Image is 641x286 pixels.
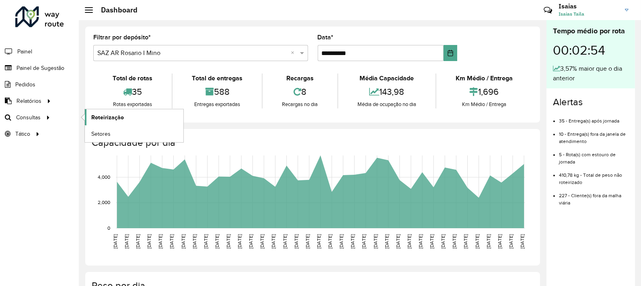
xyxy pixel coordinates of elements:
[85,109,183,125] a: Roteirização
[373,234,378,249] text: [DATE]
[340,74,433,83] div: Média Capacidade
[291,48,298,58] span: Clear all
[395,234,401,249] text: [DATE]
[553,37,629,64] div: 00:02:54
[98,174,110,180] text: 4,000
[192,234,197,249] text: [DATE]
[146,234,152,249] text: [DATE]
[452,234,457,249] text: [DATE]
[92,137,532,149] h4: Capacidade por dia
[95,83,170,100] div: 35
[559,165,629,186] li: 410,78 kg - Total de peso não roteirizado
[91,130,111,138] span: Setores
[175,83,260,100] div: 588
[559,186,629,206] li: 227 - Cliente(s) fora da malha viária
[85,126,183,142] a: Setores
[444,45,457,61] button: Choose Date
[316,234,321,249] text: [DATE]
[553,96,629,108] h4: Alertas
[305,234,310,249] text: [DATE]
[214,234,220,249] text: [DATE]
[265,83,335,100] div: 8
[440,234,446,249] text: [DATE]
[98,200,110,205] text: 2,000
[93,33,151,42] label: Filtrar por depósito
[294,234,299,249] text: [DATE]
[497,234,502,249] text: [DATE]
[559,10,619,18] span: Isaias Taila
[265,74,335,83] div: Recargas
[553,26,629,37] div: Tempo médio por rota
[407,234,412,249] text: [DATE]
[327,234,333,249] text: [DATE]
[429,234,434,249] text: [DATE]
[350,234,355,249] text: [DATE]
[438,83,530,100] div: 1,696
[559,145,629,165] li: 5 - Rota(s) com estouro de jornada
[175,100,260,108] div: Entregas exportadas
[95,100,170,108] div: Rotas exportadas
[107,225,110,231] text: 0
[16,64,64,72] span: Painel de Sugestão
[339,234,344,249] text: [DATE]
[15,130,30,138] span: Tático
[16,113,41,122] span: Consultas
[271,234,276,249] text: [DATE]
[175,74,260,83] div: Total de entregas
[475,234,480,249] text: [DATE]
[113,234,118,249] text: [DATE]
[486,234,491,249] text: [DATE]
[438,100,530,108] div: Km Médio / Entrega
[158,234,163,249] text: [DATE]
[93,6,138,14] h2: Dashboard
[361,234,366,249] text: [DATE]
[203,234,208,249] text: [DATE]
[265,100,335,108] div: Recargas no dia
[15,80,35,89] span: Pedidos
[559,125,629,145] li: 10 - Entrega(s) fora da janela de atendimento
[259,234,265,249] text: [DATE]
[553,64,629,83] div: 3,57% maior que o dia anterior
[520,234,525,249] text: [DATE]
[539,2,557,19] a: Contato Rápido
[384,234,389,249] text: [DATE]
[226,234,231,249] text: [DATE]
[559,111,629,125] li: 35 - Entrega(s) após jornada
[340,83,433,100] div: 143,98
[248,234,253,249] text: [DATE]
[91,113,124,122] span: Roteirização
[135,234,140,249] text: [DATE]
[318,33,334,42] label: Data
[124,234,129,249] text: [DATE]
[95,74,170,83] div: Total de rotas
[237,234,242,249] text: [DATE]
[16,97,41,105] span: Relatórios
[559,2,619,10] h3: Isaias
[169,234,174,249] text: [DATE]
[17,47,32,56] span: Painel
[438,74,530,83] div: Km Médio / Entrega
[340,100,433,108] div: Média de ocupação no dia
[463,234,468,249] text: [DATE]
[282,234,288,249] text: [DATE]
[508,234,514,249] text: [DATE]
[418,234,423,249] text: [DATE]
[181,234,186,249] text: [DATE]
